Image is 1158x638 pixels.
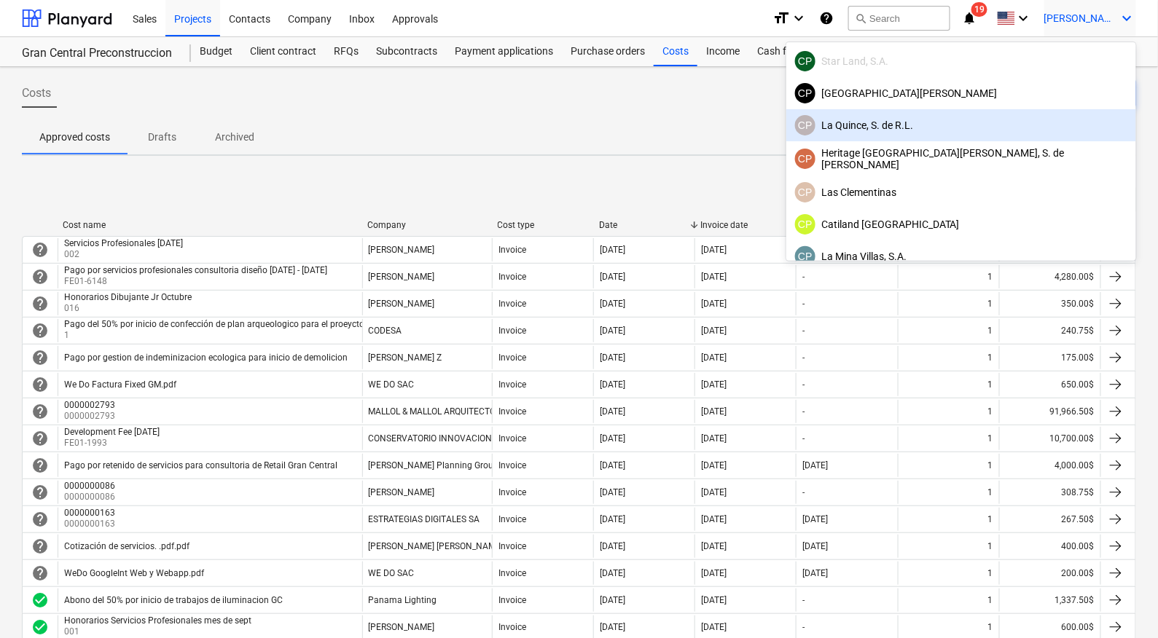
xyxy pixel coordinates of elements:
[795,51,1127,71] div: Star Land, S.A.
[795,115,1127,135] div: La Quince, S. de R.L.
[1085,568,1158,638] div: Widget de chat
[798,87,812,99] span: CP
[795,115,815,135] div: Claudia Perez
[795,182,815,202] div: Claudia Perez
[795,246,1127,267] div: La Mina Villas, S.A.
[795,149,815,169] div: Claudia Perez
[795,182,1127,202] div: Las Clementinas
[798,218,812,230] span: CP
[795,246,815,267] div: Claudia Perez
[795,51,815,71] div: Claudia Perez
[795,214,1127,235] div: Catiland [GEOGRAPHIC_DATA]
[798,55,812,67] span: CP
[798,186,812,198] span: CP
[795,83,1127,103] div: [GEOGRAPHIC_DATA][PERSON_NAME]
[795,147,1127,170] div: Heritage [GEOGRAPHIC_DATA][PERSON_NAME], S. de [PERSON_NAME]
[798,119,812,131] span: CP
[1085,568,1158,638] iframe: Chat Widget
[798,153,812,165] span: CP
[795,83,815,103] div: Claudia Perez
[798,251,812,262] span: CP
[795,214,815,235] div: Claudia Perez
